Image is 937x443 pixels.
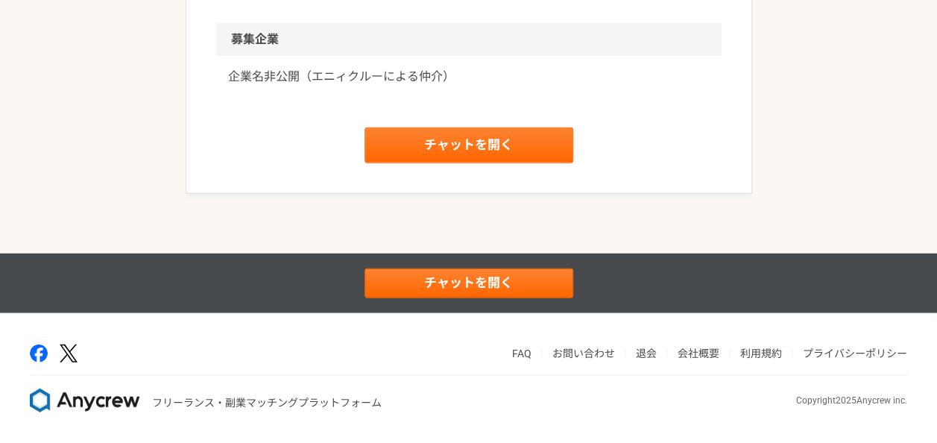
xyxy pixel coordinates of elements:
[30,389,140,412] img: 8DqYSo04kwAAAAASUVORK5CYII=
[365,268,573,298] a: チャットを開く
[152,395,382,411] p: フリーランス・副業マッチングプラットフォーム
[552,348,615,359] a: お問い合わせ
[796,394,907,407] p: Copyright 2025 Anycrew inc.
[60,345,78,363] img: x-391a3a86.png
[678,348,719,359] a: 会社概要
[636,348,657,359] a: 退会
[512,348,531,359] a: FAQ
[228,68,710,86] a: 企業名非公開（エニィクルーによる仲介）
[740,348,782,359] a: 利用規約
[30,345,48,362] img: facebook-2adfd474.png
[365,128,573,163] a: チャットを開く
[803,348,907,359] a: プライバシーポリシー
[216,23,722,56] h2: 募集企業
